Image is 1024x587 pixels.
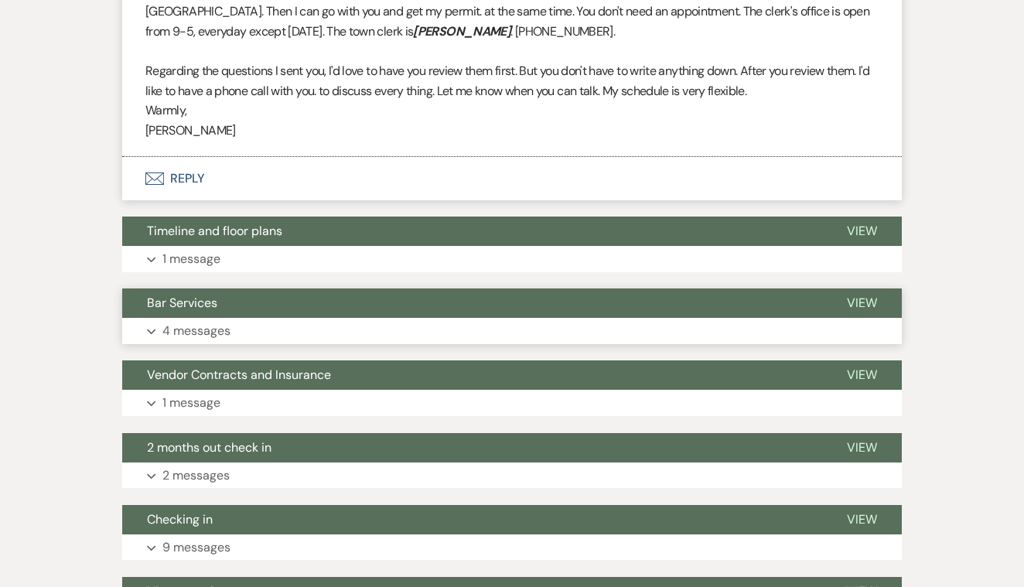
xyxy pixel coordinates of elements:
[122,246,902,272] button: 1 message
[162,321,230,341] p: 4 messages
[147,439,271,456] span: 2 months out check in
[122,217,822,246] button: Timeline and floor plans
[122,505,822,534] button: Checking in
[822,360,902,390] button: View
[147,295,217,311] span: Bar Services
[822,217,902,246] button: View
[847,367,877,383] span: View
[847,295,877,311] span: View
[822,433,902,462] button: View
[122,318,902,344] button: 4 messages
[122,360,822,390] button: Vendor Contracts and Insurance
[822,505,902,534] button: View
[147,511,213,527] span: Checking in
[162,249,220,269] p: 1 message
[122,157,902,200] button: Reply
[147,223,282,239] span: Timeline and floor plans
[122,288,822,318] button: Bar Services
[122,433,822,462] button: 2 months out check in
[122,462,902,489] button: 2 messages
[510,23,615,39] span: . [PHONE_NUMBER].
[162,466,230,486] p: 2 messages
[145,63,869,99] span: Regarding the questions I sent you, I'd love to have you review them first. But you don't have to...
[145,122,236,138] span: [PERSON_NAME]
[847,511,877,527] span: View
[122,390,902,416] button: 1 message
[847,223,877,239] span: View
[145,102,187,118] span: Warmly,
[822,288,902,318] button: View
[162,538,230,558] p: 9 messages
[122,534,902,561] button: 9 messages
[847,439,877,456] span: View
[147,367,331,383] span: Vendor Contracts and Insurance
[413,23,510,39] em: [PERSON_NAME]
[162,393,220,413] p: 1 message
